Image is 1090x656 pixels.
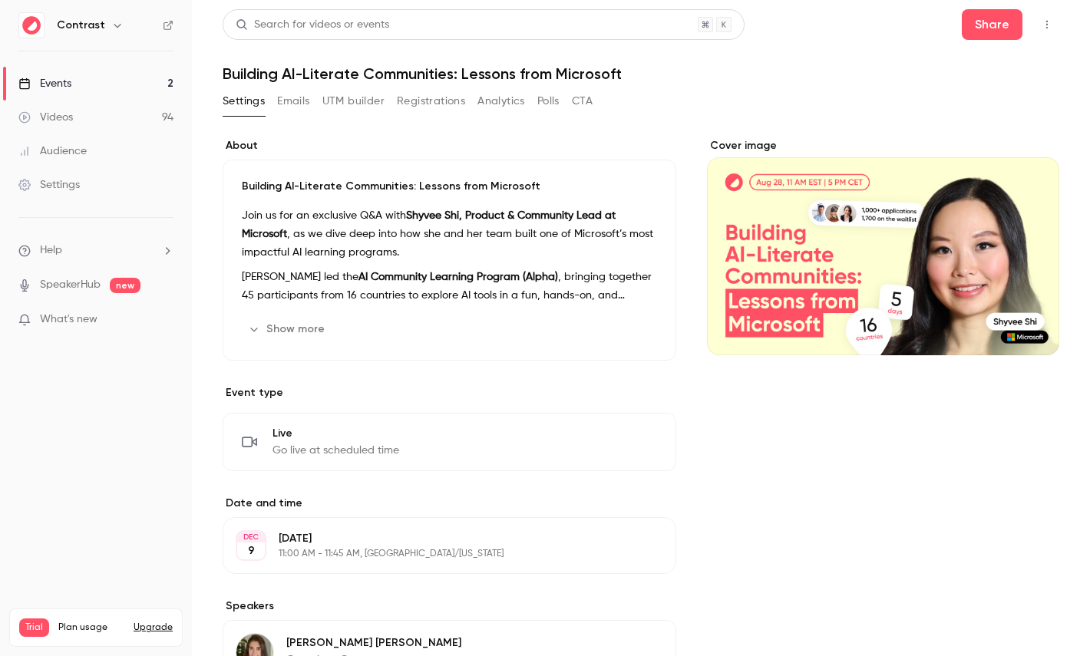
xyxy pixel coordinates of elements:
[18,110,73,125] div: Videos
[18,76,71,91] div: Events
[57,18,105,33] h6: Contrast
[572,89,593,114] button: CTA
[223,496,676,511] label: Date and time
[19,618,49,637] span: Trial
[19,13,44,38] img: Contrast
[242,206,657,262] p: Join us for an exclusive Q&A with , as we dive deep into how she and her team built one of Micros...
[18,143,87,159] div: Audience
[358,272,558,282] strong: AI Community Learning Program (Alpha)
[322,89,385,114] button: UTM builder
[242,179,657,194] p: Building AI-Literate Communities: Lessons from Microsoft
[18,242,173,259] li: help-dropdown-opener
[277,89,309,114] button: Emails
[40,277,101,293] a: SpeakerHub
[40,312,97,328] span: What's new
[223,89,265,114] button: Settings
[58,621,124,634] span: Plan usage
[110,278,140,293] span: new
[707,138,1059,355] section: Cover image
[134,621,173,634] button: Upgrade
[272,426,399,441] span: Live
[237,532,265,542] div: DEC
[537,89,560,114] button: Polls
[223,64,1059,83] h1: Building AI-Literate Communities: Lessons from Microsoft
[286,635,461,651] p: [PERSON_NAME] [PERSON_NAME]
[279,548,595,560] p: 11:00 AM - 11:45 AM, [GEOGRAPHIC_DATA]/[US_STATE]
[242,210,616,239] strong: Shyvee Shi, Product & Community Lead at Microsoft
[397,89,465,114] button: Registrations
[223,385,676,401] p: Event type
[18,177,80,193] div: Settings
[962,9,1022,40] button: Share
[242,268,657,305] p: [PERSON_NAME] led the , bringing together 45 participants from 16 countries to explore AI tools i...
[279,531,595,546] p: [DATE]
[248,543,255,559] p: 9
[707,138,1059,153] label: Cover image
[223,598,676,614] label: Speakers
[40,242,62,259] span: Help
[223,138,676,153] label: About
[272,443,399,458] span: Go live at scheduled time
[236,17,389,33] div: Search for videos or events
[242,317,334,341] button: Show more
[477,89,525,114] button: Analytics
